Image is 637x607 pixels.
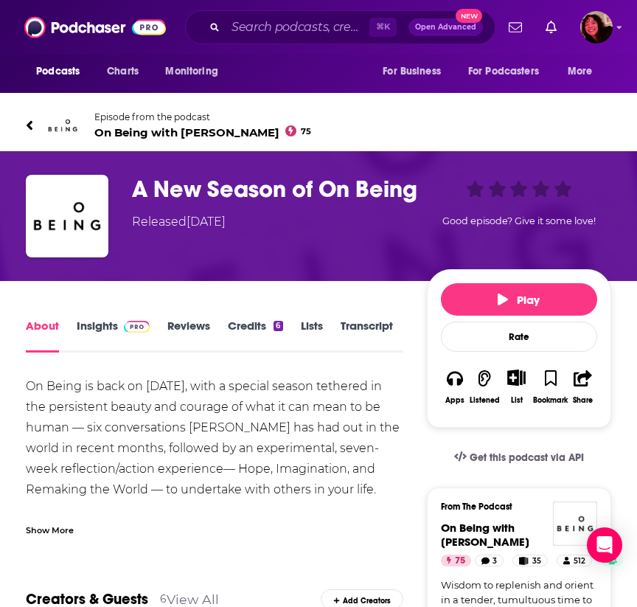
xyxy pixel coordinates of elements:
[415,24,476,31] span: Open Advanced
[553,502,597,546] img: On Being with Krista Tippett
[274,321,282,331] div: 6
[26,175,108,257] img: A New Season of On Being
[456,9,482,23] span: New
[160,592,167,606] div: 6
[45,108,80,143] img: On Being with Krista Tippett
[94,111,311,122] span: Episode from the podcast
[469,360,501,414] button: Listened
[557,555,592,566] a: 512
[568,61,593,82] span: More
[573,396,593,405] div: Share
[341,319,393,353] a: Transcript
[501,370,532,386] button: Show More Button
[97,58,147,86] a: Charts
[165,61,217,82] span: Monitoring
[369,18,397,37] span: ⌘ K
[132,213,226,231] div: Released [DATE]
[503,15,528,40] a: Show notifications dropdown
[441,521,529,549] span: On Being with [PERSON_NAME]
[226,15,369,39] input: Search podcasts, credits, & more...
[24,13,166,41] img: Podchaser - Follow, Share and Rate Podcasts
[442,215,596,226] span: Good episode? Give it some love!
[167,319,210,353] a: Reviews
[124,321,150,333] img: Podchaser Pro
[587,527,622,563] div: Open Intercom Messenger
[445,396,464,405] div: Apps
[511,395,523,405] div: List
[132,175,421,204] h1: A New Season of On Being
[532,554,541,569] span: 35
[470,451,584,464] span: Get this podcast via API
[26,58,99,86] button: open menu
[532,360,568,414] button: Bookmark
[372,58,459,86] button: open menu
[557,58,611,86] button: open menu
[441,521,529,549] a: On Being with Krista Tippett
[26,319,59,353] a: About
[468,61,539,82] span: For Podcasters
[155,58,237,86] button: open menu
[94,125,311,139] span: On Being with [PERSON_NAME]
[107,61,139,82] span: Charts
[408,18,483,36] button: Open AdvancedNew
[512,555,547,566] a: 35
[441,283,597,316] button: Play
[442,440,596,476] a: Get this podcast via API
[580,11,613,44] img: User Profile
[228,319,282,353] a: Credits6
[574,554,585,569] span: 512
[441,360,469,414] button: Apps
[580,11,613,44] button: Show profile menu
[455,554,465,569] span: 75
[441,555,471,566] a: 75
[501,360,532,414] div: Show More ButtonList
[441,502,585,512] h3: From The Podcast
[36,61,80,82] span: Podcasts
[475,555,504,566] a: 3
[441,322,597,352] div: Rate
[580,11,613,44] span: Logged in as Kathryn-Musilek
[26,108,611,143] a: On Being with Krista TippettEpisode from the podcastOn Being with [PERSON_NAME]75
[568,360,596,414] button: Share
[301,128,311,135] span: 75
[498,293,540,307] span: Play
[301,319,323,353] a: Lists
[470,396,500,405] div: Listened
[492,554,497,569] span: 3
[533,396,568,405] div: Bookmark
[167,592,219,607] a: View All
[383,61,441,82] span: For Business
[185,10,495,44] div: Search podcasts, credits, & more...
[540,15,563,40] a: Show notifications dropdown
[77,319,150,353] a: InsightsPodchaser Pro
[459,58,560,86] button: open menu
